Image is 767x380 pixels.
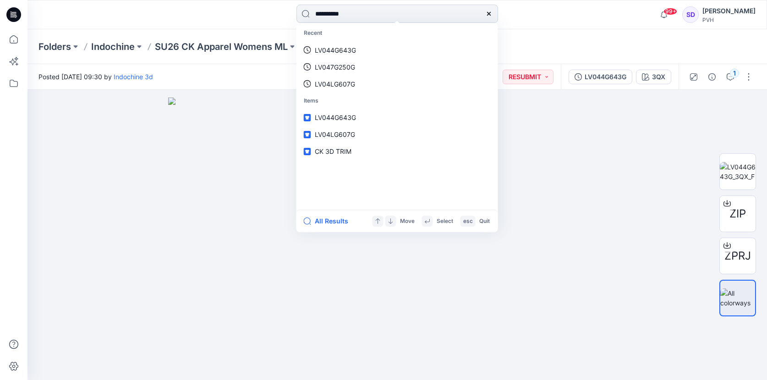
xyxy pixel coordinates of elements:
button: 1 [723,70,738,84]
img: All colorways [720,288,755,308]
a: CK 3D TRIM [298,143,496,160]
div: 1 [730,69,739,78]
span: LV044G643G [315,114,356,121]
a: LV044G643G [298,42,496,59]
a: LV04LG607G [298,76,496,92]
button: LV044G643G [569,70,632,84]
p: Recent [298,25,496,42]
p: esc [463,217,473,226]
a: LV047G250G [298,59,496,76]
p: LV047G250G [315,62,355,72]
p: Select [437,217,453,226]
span: LV04LG607G [315,130,355,138]
button: Details [705,70,719,84]
div: 3QX [652,72,665,82]
span: ZIP [729,206,746,222]
div: LV044G643G [585,72,626,82]
button: 3QX [636,70,671,84]
div: SD [682,6,699,23]
span: CK 3D TRIM [315,147,351,155]
a: Indochine [91,40,135,53]
img: LV044G643G_3QX_F [720,162,756,181]
span: Posted [DATE] 09:30 by [38,72,153,81]
a: LV044G643G [298,109,496,126]
p: Move [400,217,415,226]
a: Folders [38,40,71,53]
a: LV04LG607G [298,126,496,143]
div: PVH [702,16,756,23]
a: Indochine 3d [114,73,153,81]
a: SU26 CK Apparel Womens ML [155,40,288,53]
span: 99+ [663,8,677,15]
p: LV044G643G [315,45,356,55]
span: ZPRJ [724,248,751,264]
p: LV04LG607G [315,79,355,89]
p: Quit [479,217,490,226]
p: Items [298,92,496,109]
img: eyJhbGciOiJIUzI1NiIsImtpZCI6IjAiLCJzbHQiOiJzZXMiLCJ0eXAiOiJKV1QifQ.eyJkYXRhIjp7InR5cGUiOiJzdG9yYW... [168,98,626,380]
button: All Results [304,216,354,227]
div: [PERSON_NAME] [702,5,756,16]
